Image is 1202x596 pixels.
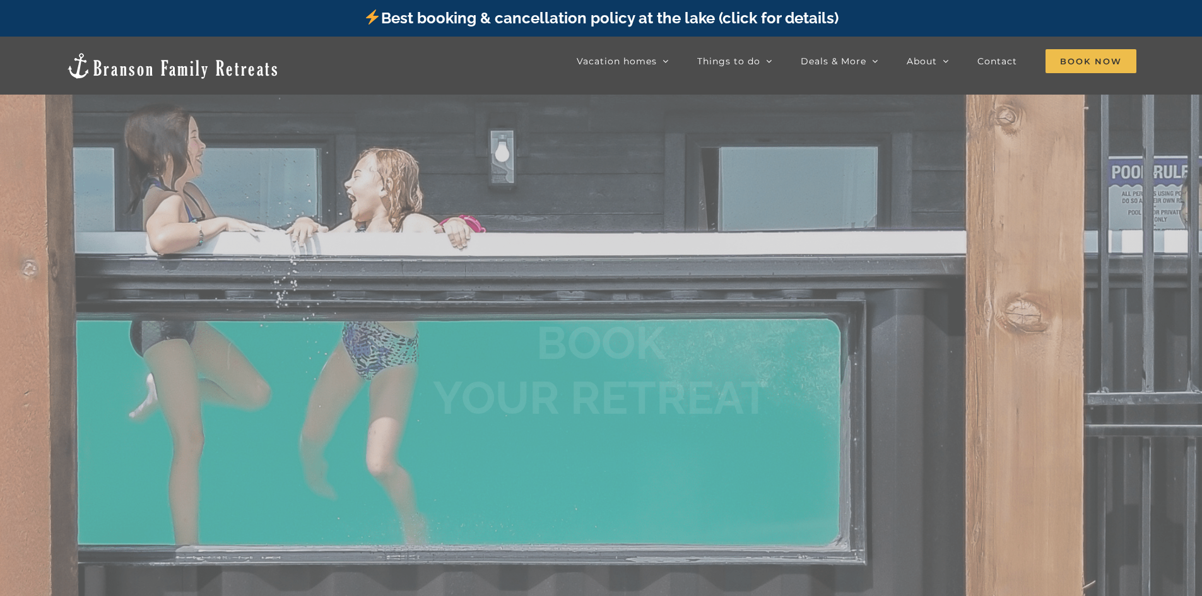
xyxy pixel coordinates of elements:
a: Things to do [697,49,772,74]
a: Contact [977,49,1017,74]
a: Best booking & cancellation policy at the lake (click for details) [363,9,838,27]
span: Deals & More [801,57,866,66]
a: Deals & More [801,49,878,74]
nav: Main Menu [577,49,1136,74]
a: Book Now [1046,49,1136,74]
span: About [907,57,937,66]
span: Things to do [697,57,760,66]
span: Book Now [1046,49,1136,73]
a: About [907,49,949,74]
span: Vacation homes [577,57,657,66]
img: ⚡️ [365,9,380,25]
b: BOOK YOUR RETREAT [433,316,769,424]
img: Branson Family Retreats Logo [66,52,280,80]
span: Contact [977,57,1017,66]
a: Vacation homes [577,49,669,74]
